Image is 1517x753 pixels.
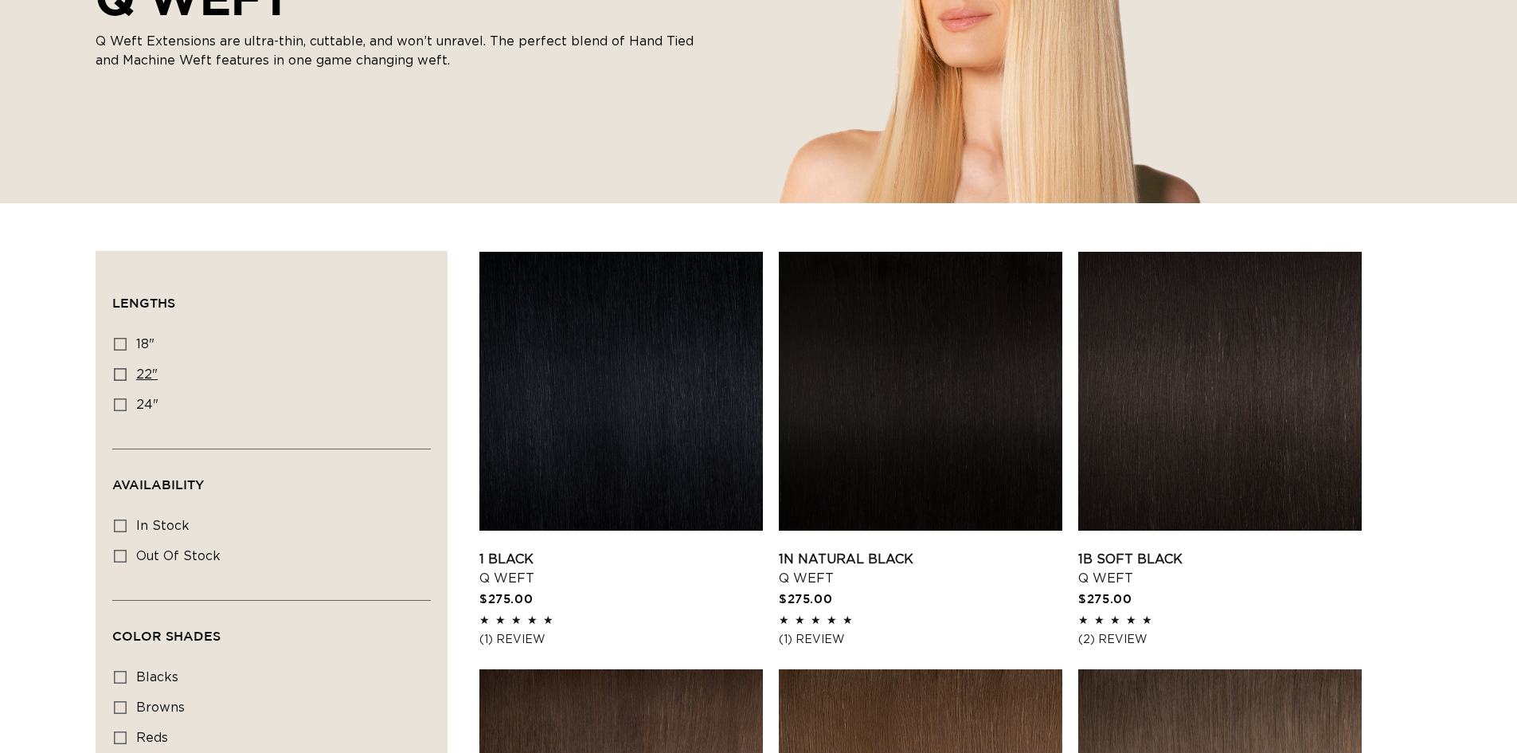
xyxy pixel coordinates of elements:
a: 1B Soft Black Q Weft [1078,550,1362,588]
summary: Color Shades (0 selected) [112,601,431,658]
a: 1 Black Q Weft [479,550,763,588]
span: reds [136,731,168,744]
span: Lengths [112,296,175,310]
p: Q Weft Extensions are ultra-thin, cuttable, and won’t unravel. The perfect blend of Hand Tied and... [96,32,701,70]
span: Availability [112,477,204,492]
span: Out of stock [136,550,221,563]
summary: Availability (0 selected) [112,449,431,507]
a: 1N Natural Black Q Weft [779,550,1062,588]
span: 18" [136,338,154,351]
summary: Lengths (0 selected) [112,268,431,325]
span: browns [136,701,185,714]
span: Color Shades [112,629,221,643]
span: blacks [136,671,178,684]
span: In stock [136,520,190,532]
span: 24" [136,398,158,411]
span: 22" [136,368,158,381]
